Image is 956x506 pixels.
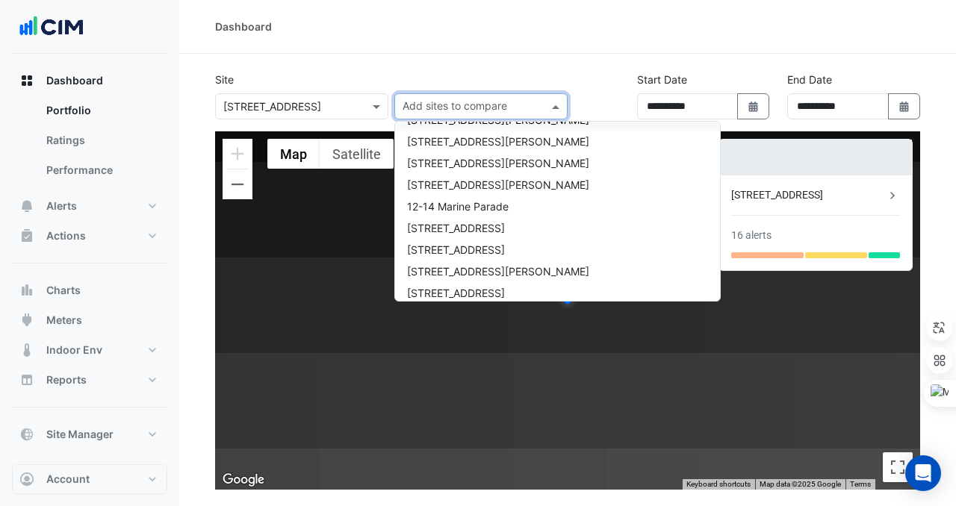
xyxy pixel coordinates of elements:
[12,191,167,221] button: Alerts
[19,343,34,357] app-icon: Indoor Env
[219,470,268,490] img: Google
[223,139,252,169] button: Zoom in
[46,427,114,442] span: Site Manager
[46,372,87,387] span: Reports
[223,169,252,199] button: Zoom out
[407,243,505,256] span: [STREET_ADDRESS]
[407,135,589,148] span: [STREET_ADDRESS][PERSON_NAME]
[18,12,85,42] img: Company Logo
[787,72,832,87] label: End Date
[407,200,509,213] span: 12-14 Marine Parade
[731,187,885,203] div: [STREET_ADDRESS]
[12,335,167,365] button: Indoor Env
[12,305,167,335] button: Meters
[46,472,90,487] span: Account
[46,283,81,298] span: Charts
[320,139,394,169] button: Show satellite imagery
[46,228,86,243] span: Actions
[686,479,751,490] button: Keyboard shortcuts
[34,125,167,155] a: Ratings
[19,73,34,88] app-icon: Dashboard
[12,464,167,494] button: Account
[747,100,760,113] fa-icon: Select Date
[19,313,34,328] app-icon: Meters
[46,313,82,328] span: Meters
[12,419,167,449] button: Site Manager
[407,287,505,299] span: [STREET_ADDRESS]
[19,427,34,442] app-icon: Site Manager
[407,178,589,191] span: [STREET_ADDRESS][PERSON_NAME]
[19,372,34,387] app-icon: Reports
[34,96,167,125] a: Portfolio
[850,480,871,488] a: Terms
[46,199,77,213] span: Alerts
[407,222,505,234] span: [STREET_ADDRESS]
[34,155,167,185] a: Performance
[731,228,772,243] div: 16 alerts
[637,72,687,87] label: Start Date
[905,455,941,491] div: Open Intercom Messenger
[12,275,167,305] button: Charts
[12,66,167,96] button: Dashboard
[19,283,34,298] app-icon: Charts
[219,470,268,490] a: Open this area in Google Maps (opens a new window)
[883,452,913,482] button: Toggle fullscreen view
[12,96,167,191] div: Dashboard
[400,98,507,117] div: Add sites to compare
[394,121,721,302] ng-dropdown-panel: Options list
[12,221,167,251] button: Actions
[46,73,103,88] span: Dashboard
[19,199,34,213] app-icon: Alerts
[46,343,102,357] span: Indoor Env
[215,72,234,87] label: Site
[12,365,167,395] button: Reports
[215,19,272,34] div: Dashboard
[760,480,841,488] span: Map data ©2025 Google
[19,228,34,243] app-icon: Actions
[407,157,589,169] span: [STREET_ADDRESS][PERSON_NAME]
[407,265,589,278] span: [STREET_ADDRESS][PERSON_NAME]
[898,100,911,113] fa-icon: Select Date
[267,139,320,169] button: Show street map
